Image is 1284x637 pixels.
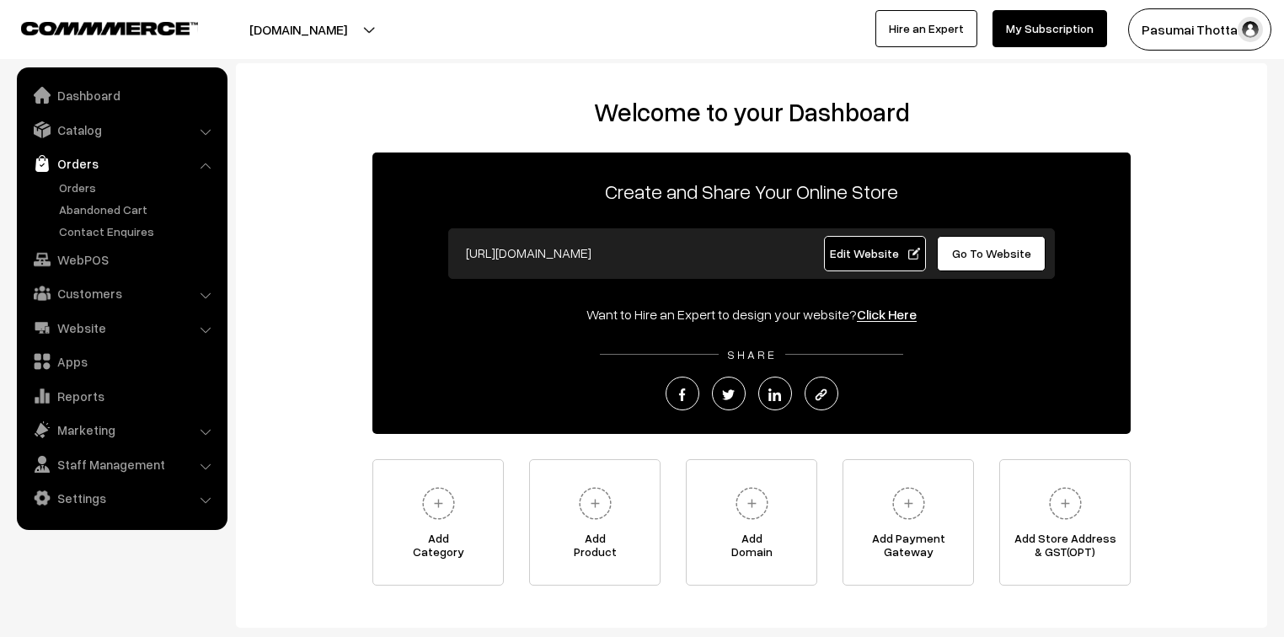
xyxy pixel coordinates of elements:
[1128,8,1271,51] button: Pasumai Thotta…
[372,304,1131,324] div: Want to Hire an Expert to design your website?
[830,246,920,260] span: Edit Website
[372,459,504,586] a: AddCategory
[937,236,1046,271] a: Go To Website
[1000,532,1130,565] span: Add Store Address & GST(OPT)
[21,244,222,275] a: WebPOS
[529,459,661,586] a: AddProduct
[21,80,222,110] a: Dashboard
[1238,17,1263,42] img: user
[21,449,222,479] a: Staff Management
[21,148,222,179] a: Orders
[55,201,222,218] a: Abandoned Cart
[21,381,222,411] a: Reports
[21,415,222,445] a: Marketing
[875,10,977,47] a: Hire an Expert
[55,179,222,196] a: Orders
[687,532,816,565] span: Add Domain
[572,480,618,527] img: plus.svg
[21,483,222,513] a: Settings
[55,222,222,240] a: Contact Enquires
[21,346,222,377] a: Apps
[885,480,932,527] img: plus.svg
[415,480,462,527] img: plus.svg
[21,22,198,35] img: COMMMERCE
[843,459,974,586] a: Add PaymentGateway
[952,246,1031,260] span: Go To Website
[992,10,1107,47] a: My Subscription
[843,532,973,565] span: Add Payment Gateway
[824,236,927,271] a: Edit Website
[686,459,817,586] a: AddDomain
[253,97,1250,127] h2: Welcome to your Dashboard
[373,532,503,565] span: Add Category
[21,313,222,343] a: Website
[530,532,660,565] span: Add Product
[372,176,1131,206] p: Create and Share Your Online Store
[1042,480,1089,527] img: plus.svg
[21,278,222,308] a: Customers
[999,459,1131,586] a: Add Store Address& GST(OPT)
[190,8,406,51] button: [DOMAIN_NAME]
[729,480,775,527] img: plus.svg
[21,17,169,37] a: COMMMERCE
[21,115,222,145] a: Catalog
[719,347,785,361] span: SHARE
[857,306,917,323] a: Click Here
